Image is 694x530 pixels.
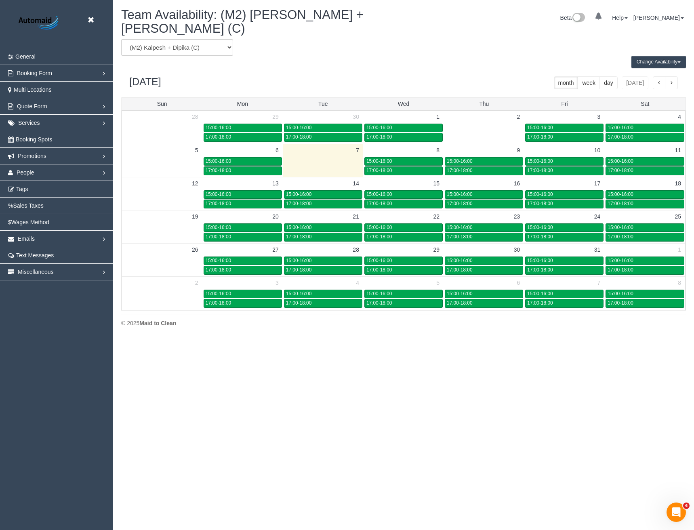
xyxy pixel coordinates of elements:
[286,225,311,230] span: 15:00-16:00
[447,225,472,230] span: 15:00-16:00
[206,291,231,297] span: 15:00-16:00
[674,111,685,123] a: 4
[608,168,633,173] span: 17:00-18:00
[561,101,568,107] span: Fri
[206,191,231,197] span: 15:00-16:00
[527,225,553,230] span: 15:00-16:00
[191,277,202,289] a: 2
[667,503,686,522] iframe: Intercom live chat
[527,191,553,197] span: 15:00-16:00
[17,103,47,109] span: Quote Form
[671,144,685,156] a: 11
[16,186,28,192] span: Tags
[447,267,472,273] span: 17:00-18:00
[527,300,553,306] span: 17:00-18:00
[286,201,311,206] span: 17:00-18:00
[366,168,392,173] span: 17:00-18:00
[157,101,167,107] span: Sun
[17,70,52,76] span: Booking Form
[608,300,633,306] span: 17:00-18:00
[432,111,444,123] a: 1
[447,168,472,173] span: 17:00-18:00
[590,177,605,189] a: 17
[447,291,472,297] span: 15:00-16:00
[608,225,633,230] span: 15:00-16:00
[447,191,472,197] span: 15:00-16:00
[366,191,392,197] span: 15:00-16:00
[608,234,633,240] span: 17:00-18:00
[608,258,633,263] span: 15:00-16:00
[15,53,36,60] span: General
[671,210,685,223] a: 25
[18,120,40,126] span: Services
[206,168,231,173] span: 17:00-18:00
[432,277,444,289] a: 5
[18,153,46,159] span: Promotions
[572,13,585,23] img: New interface
[527,291,553,297] span: 15:00-16:00
[206,267,231,273] span: 17:00-18:00
[527,168,553,173] span: 17:00-18:00
[447,234,472,240] span: 17:00-18:00
[11,219,49,225] span: Wages Method
[366,267,392,273] span: 17:00-18:00
[593,277,605,289] a: 7
[590,244,605,256] a: 31
[366,158,392,164] span: 15:00-16:00
[671,177,685,189] a: 18
[366,125,392,130] span: 15:00-16:00
[206,125,231,130] span: 15:00-16:00
[366,300,392,306] span: 17:00-18:00
[479,101,489,107] span: Thu
[188,177,202,189] a: 12
[352,277,363,289] a: 4
[641,101,649,107] span: Sat
[608,267,633,273] span: 17:00-18:00
[608,158,633,164] span: 15:00-16:00
[286,134,311,140] span: 17:00-18:00
[188,111,202,123] a: 28
[366,201,392,206] span: 17:00-18:00
[622,76,648,89] button: [DATE]
[527,125,553,130] span: 15:00-16:00
[429,210,444,223] a: 22
[129,76,161,88] h2: [DATE]
[513,111,524,123] a: 2
[352,144,363,156] a: 7
[286,267,311,273] span: 17:00-18:00
[191,144,202,156] a: 5
[674,244,685,256] a: 1
[429,244,444,256] a: 29
[633,15,684,21] a: [PERSON_NAME]
[513,277,524,289] a: 6
[366,258,392,263] span: 15:00-16:00
[527,158,553,164] span: 15:00-16:00
[206,201,231,206] span: 17:00-18:00
[398,101,410,107] span: Wed
[286,258,311,263] span: 15:00-16:00
[510,244,524,256] a: 30
[14,86,51,93] span: Multi Locations
[527,201,553,206] span: 17:00-18:00
[268,244,283,256] a: 27
[206,234,231,240] span: 17:00-18:00
[513,144,524,156] a: 9
[608,191,633,197] span: 15:00-16:00
[432,144,444,156] a: 8
[527,234,553,240] span: 17:00-18:00
[286,291,311,297] span: 15:00-16:00
[268,177,283,189] a: 13
[590,144,605,156] a: 10
[510,210,524,223] a: 23
[349,210,363,223] a: 21
[16,136,52,143] span: Booking Spots
[18,269,54,275] span: Miscellaneous
[286,300,311,306] span: 17:00-18:00
[17,169,34,176] span: People
[608,201,633,206] span: 17:00-18:00
[121,8,364,36] span: Team Availability: (M2) [PERSON_NAME] + [PERSON_NAME] (C)
[608,134,633,140] span: 17:00-18:00
[286,125,311,130] span: 15:00-16:00
[286,234,311,240] span: 17:00-18:00
[14,14,65,32] img: Automaid Logo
